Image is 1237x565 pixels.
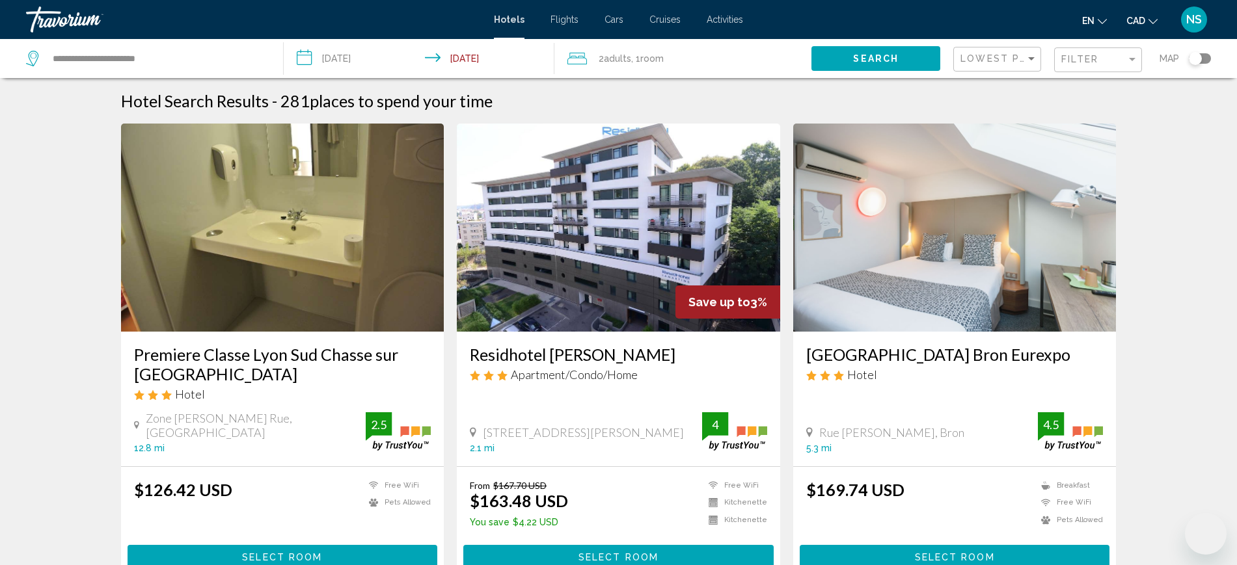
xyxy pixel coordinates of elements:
[578,552,659,562] span: Select Room
[551,14,578,25] a: Flights
[604,53,631,64] span: Adults
[175,387,205,401] span: Hotel
[146,411,366,440] span: Zone [PERSON_NAME] Rue, [GEOGRAPHIC_DATA]
[26,7,481,33] a: Travorium
[134,480,232,499] ins: $126.42 USD
[1035,514,1103,525] li: Pets Allowed
[134,443,165,453] span: 12.8 mi
[605,14,623,25] a: Cars
[280,91,493,111] h2: 281
[457,124,780,332] img: Hotel image
[640,53,664,64] span: Room
[960,54,1037,65] mat-select: Sort by
[806,480,904,499] ins: $169.74 USD
[470,517,568,527] p: $4.22 USD
[915,552,995,562] span: Select Room
[1126,11,1158,30] button: Change currency
[853,54,899,64] span: Search
[284,39,554,78] button: Check-in date: Oct 10, 2025 Check-out date: Oct 13, 2025
[1054,47,1142,73] button: Filter
[463,548,774,562] a: Select Room
[847,367,877,382] span: Hotel
[960,53,1044,64] span: Lowest Price
[793,124,1117,332] img: Hotel image
[599,49,631,68] span: 2
[362,497,431,508] li: Pets Allowed
[1035,497,1103,508] li: Free WiFi
[554,39,812,78] button: Travelers: 2 adults, 0 children
[483,425,684,440] span: [STREET_ADDRESS][PERSON_NAME]
[1126,16,1145,26] span: CAD
[800,548,1110,562] a: Select Room
[702,497,767,508] li: Kitchenette
[470,517,510,527] span: You save
[702,514,767,525] li: Kitchenette
[1179,53,1211,64] button: Toggle map
[1082,16,1094,26] span: en
[1177,6,1211,33] button: User Menu
[688,295,750,309] span: Save up to
[1082,11,1107,30] button: Change language
[631,49,664,68] span: , 1
[1038,417,1064,432] div: 4.5
[470,491,568,510] ins: $163.48 USD
[1061,54,1098,64] span: Filter
[494,14,524,25] a: Hotels
[702,480,767,491] li: Free WiFi
[702,412,767,451] img: trustyou-badge.svg
[1185,513,1227,555] iframe: Button to launch messaging window
[649,14,681,25] a: Cruises
[121,124,444,332] img: Hotel image
[128,548,438,562] a: Select Room
[366,417,392,432] div: 2.5
[134,345,431,384] a: Premiere Classe Lyon Sud Chasse sur [GEOGRAPHIC_DATA]
[819,425,964,440] span: Rue [PERSON_NAME], Bron
[493,480,547,491] del: $167.70 USD
[1035,480,1103,491] li: Breakfast
[134,387,431,401] div: 3 star Hotel
[806,367,1104,382] div: 3 star Hotel
[366,412,431,451] img: trustyou-badge.svg
[806,345,1104,364] a: [GEOGRAPHIC_DATA] Bron Eurexpo
[702,417,728,432] div: 4
[310,91,493,111] span: places to spend your time
[1160,49,1179,68] span: Map
[470,345,767,364] a: Residhotel [PERSON_NAME]
[470,480,490,491] span: From
[675,285,780,319] div: 3%
[511,367,638,382] span: Apartment/Condo/Home
[121,91,269,111] h1: Hotel Search Results
[806,443,832,453] span: 5.3 mi
[242,552,322,562] span: Select Room
[362,480,431,491] li: Free WiFi
[272,91,277,111] span: -
[707,14,743,25] a: Activities
[811,46,940,70] button: Search
[470,367,767,382] div: 3 star Apartment
[470,443,495,453] span: 2.1 mi
[1186,13,1202,26] span: NS
[1038,412,1103,451] img: trustyou-badge.svg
